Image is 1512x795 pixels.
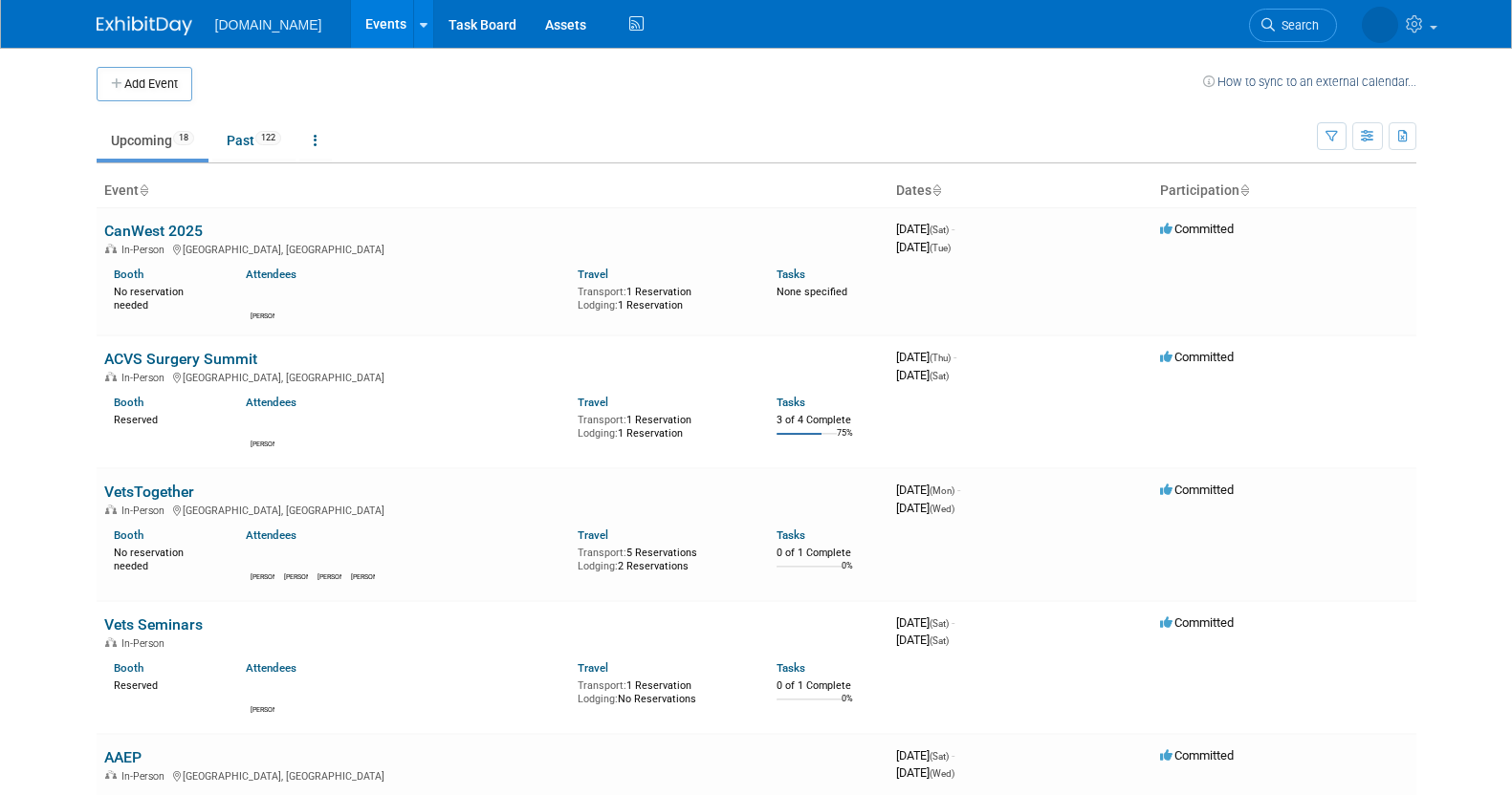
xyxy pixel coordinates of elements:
span: [DATE] [896,222,954,236]
a: CanWest 2025 [104,222,203,240]
span: [DATE] [896,240,951,254]
span: [DATE] [896,633,949,647]
span: (Sat) [930,635,949,646]
img: Kiersten Hackett [285,548,308,570]
div: Shawn Wilkie [251,570,274,582]
div: 1 Reservation 1 Reservation [578,410,748,440]
div: 0 of 1 Complete [777,547,881,560]
div: David Han [318,570,341,582]
span: Search [1275,18,1319,32]
a: Travel [578,268,608,281]
img: In-Person Event [105,244,117,253]
a: Booth [114,268,143,281]
span: Committed [1160,615,1234,630]
td: 75% [837,428,853,454]
span: Committed [1160,222,1234,236]
span: Lodging: [578,299,618,312]
a: Attendees [246,661,296,675]
button: Add Event [97,67,192,101]
span: (Tue) [930,243,951,253]
a: Booth [114,528,143,542]
span: [DATE] [896,748,954,763]
th: Event [97,175,888,207]
span: In-Person [121,244,170,256]
div: Reserved [114,410,218,427]
a: Sort by Event Name [139,183,148,198]
span: - [952,748,954,763]
img: Shawn Wilkie [252,287,274,310]
div: Kiersten Hackett [284,570,308,582]
div: 3 of 4 Complete [777,414,881,427]
span: None specified [777,286,847,298]
a: Travel [578,396,608,409]
a: Tasks [777,528,805,542]
td: 0% [842,694,853,720]
div: 0 of 1 Complete [777,679,881,693]
span: (Wed) [930,504,954,514]
span: [DATE] [896,350,956,364]
span: - [953,350,956,364]
img: Shawn Wilkie [252,548,274,570]
span: Transport: [578,414,626,426]
span: Transport: [578,679,626,692]
span: Committed [1160,483,1234,497]
span: [DATE] [896,765,954,780]
a: ACVS Surgery Summit [104,350,257,368]
span: [DATE] [896,615,954,630]
span: (Sat) [930,371,949,381]
div: Lucas Smith [251,438,274,449]
span: (Wed) [930,768,954,779]
span: (Sat) [930,225,949,235]
a: Attendees [246,396,296,409]
div: 1 Reservation No Reservations [578,676,748,705]
img: Lucas Smith [352,548,375,570]
a: Vets Seminars [104,615,203,634]
img: In-Person Event [105,372,117,381]
span: - [957,483,960,497]
a: How to sync to an external calendar... [1203,75,1416,89]
a: Search [1249,9,1337,42]
span: (Sat) [930,618,949,629]
img: Shawn Wilkie [252,680,274,703]
div: 1 Reservation 1 Reservation [578,282,748,312]
div: [GEOGRAPHIC_DATA], [GEOGRAPHIC_DATA] [104,502,881,517]
span: 18 [173,131,194,145]
a: AAEP [104,748,142,766]
div: Lucas Smith [351,570,375,582]
span: [DATE] [896,368,949,382]
div: Shawn Wilkie [251,703,274,715]
span: In-Person [121,372,170,384]
th: Participation [1152,175,1416,207]
img: Lucas Smith [252,415,274,438]
a: Attendees [246,528,296,542]
a: Travel [578,528,608,542]
span: Lodging: [578,560,618,572]
span: Committed [1160,350,1234,364]
span: [DOMAIN_NAME] [215,17,322,32]
div: [GEOGRAPHIC_DATA], [GEOGRAPHIC_DATA] [104,369,881,384]
img: Iuliia Bulow [1362,7,1398,43]
img: In-Person Event [105,637,117,647]
a: Attendees [246,268,296,281]
span: [DATE] [896,483,960,497]
a: Booth [114,396,143,409]
span: - [952,615,954,630]
a: VetsTogether [104,483,194,501]
a: Travel [578,661,608,675]
span: Transport: [578,547,626,559]
img: ExhibitDay [97,16,192,35]
span: Transport: [578,286,626,298]
a: Past122 [212,122,296,159]
a: Tasks [777,661,805,675]
a: Upcoming18 [97,122,208,159]
span: (Mon) [930,485,954,496]
span: 122 [255,131,281,145]
img: In-Person Event [105,770,117,780]
th: Dates [888,175,1152,207]
span: [DATE] [896,501,954,515]
span: (Sat) [930,751,949,762]
span: Committed [1160,748,1234,763]
span: Lodging: [578,693,618,705]
td: 0% [842,561,853,587]
div: Reserved [114,676,218,693]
